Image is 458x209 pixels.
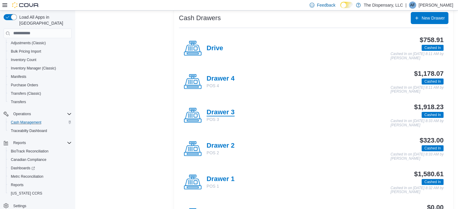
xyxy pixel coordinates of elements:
span: New Drawer [422,15,445,21]
button: Reports [11,139,28,146]
a: Reports [8,181,26,189]
p: The Dispensary, LLC [364,2,403,9]
input: Dark Mode [340,2,353,8]
span: Washington CCRS [8,190,72,197]
span: Cashed In [422,179,444,185]
a: Cash Management [8,119,44,126]
button: Manifests [6,72,74,81]
p: POS 2 [207,150,235,156]
a: Transfers (Classic) [8,90,43,97]
p: Cashed In on [DATE] 8:32 AM by [PERSON_NAME] [391,186,444,194]
a: Metrc Reconciliation [8,173,46,180]
p: Cashed In on [DATE] 8:11 AM by [PERSON_NAME] [391,52,444,60]
span: Cashed In [422,78,444,85]
a: Bulk Pricing Import [8,48,44,55]
span: Bulk Pricing Import [11,49,41,54]
span: Canadian Compliance [8,156,72,163]
p: | [405,2,407,9]
a: Transfers [8,98,28,106]
span: Purchase Orders [8,81,72,89]
span: Reports [8,181,72,189]
button: Inventory Count [6,56,74,64]
span: Inventory Count [11,57,36,62]
button: Transfers (Classic) [6,89,74,98]
span: AF [410,2,415,9]
h4: Drawer 3 [207,109,235,116]
h3: $1,918.23 [414,103,444,111]
button: Purchase Orders [6,81,74,89]
span: Adjustments (Classic) [8,39,72,47]
span: Traceabilty Dashboard [11,128,47,133]
span: BioTrack Reconciliation [11,149,48,154]
h4: Drive [207,45,223,52]
span: Load All Apps in [GEOGRAPHIC_DATA] [17,14,72,26]
span: Inventory Manager (Classic) [8,65,72,72]
span: Bulk Pricing Import [8,48,72,55]
p: POS 4 [207,83,235,89]
span: Operations [11,110,72,118]
button: Canadian Compliance [6,155,74,164]
span: Cash Management [8,119,72,126]
h4: Drawer 4 [207,75,235,83]
button: New Drawer [411,12,448,24]
img: Cova [12,2,39,8]
span: Canadian Compliance [11,157,46,162]
span: Cashed In [422,145,444,151]
button: Reports [6,181,74,189]
a: Manifests [8,73,29,80]
button: Inventory Manager (Classic) [6,64,74,72]
h3: $1,178.07 [414,70,444,77]
button: [US_STATE] CCRS [6,189,74,198]
span: Manifests [11,74,26,79]
button: BioTrack Reconciliation [6,147,74,155]
span: Purchase Orders [11,83,38,88]
span: Transfers (Classic) [11,91,41,96]
span: Metrc Reconciliation [8,173,72,180]
span: Manifests [8,73,72,80]
div: Adele Foltz [409,2,416,9]
h4: Drawer 1 [207,175,235,183]
span: Adjustments (Classic) [11,41,46,45]
span: [US_STATE] CCRS [11,191,42,196]
a: Inventory Count [8,56,39,63]
button: Adjustments (Classic) [6,39,74,47]
p: POS 3 [207,116,235,122]
h4: Drawer 2 [207,142,235,150]
a: [US_STATE] CCRS [8,190,45,197]
span: BioTrack Reconciliation [8,148,72,155]
button: Reports [1,139,74,147]
button: Operations [11,110,33,118]
span: Traceabilty Dashboard [8,127,72,134]
span: Inventory Count [8,56,72,63]
button: Cash Management [6,118,74,127]
span: Inventory Manager (Classic) [11,66,56,71]
p: Cashed In on [DATE] 8:33 AM by [PERSON_NAME] [391,152,444,161]
h3: $758.91 [420,36,444,44]
span: Metrc Reconciliation [11,174,43,179]
span: Reports [11,183,23,187]
p: Cashed In on [DATE] 8:33 AM by [PERSON_NAME] [391,119,444,127]
span: Transfers (Classic) [8,90,72,97]
a: Traceabilty Dashboard [8,127,49,134]
span: Transfers [8,98,72,106]
h3: $323.00 [420,137,444,144]
span: Cash Management [11,120,41,125]
a: Canadian Compliance [8,156,49,163]
span: Cashed In [424,179,441,185]
span: Transfers [11,100,26,104]
a: BioTrack Reconciliation [8,148,51,155]
button: Operations [1,110,74,118]
a: Dashboards [6,164,74,172]
span: Feedback [317,2,335,8]
button: Bulk Pricing Import [6,47,74,56]
span: Dashboards [11,166,35,171]
a: Adjustments (Classic) [8,39,48,47]
span: Cashed In [424,112,441,118]
span: Cashed In [424,79,441,84]
button: Transfers [6,98,74,106]
span: Reports [13,140,26,145]
p: POS 1 [207,183,235,189]
a: Inventory Manager (Classic) [8,65,58,72]
span: Cashed In [424,45,441,51]
span: Cashed In [424,146,441,151]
